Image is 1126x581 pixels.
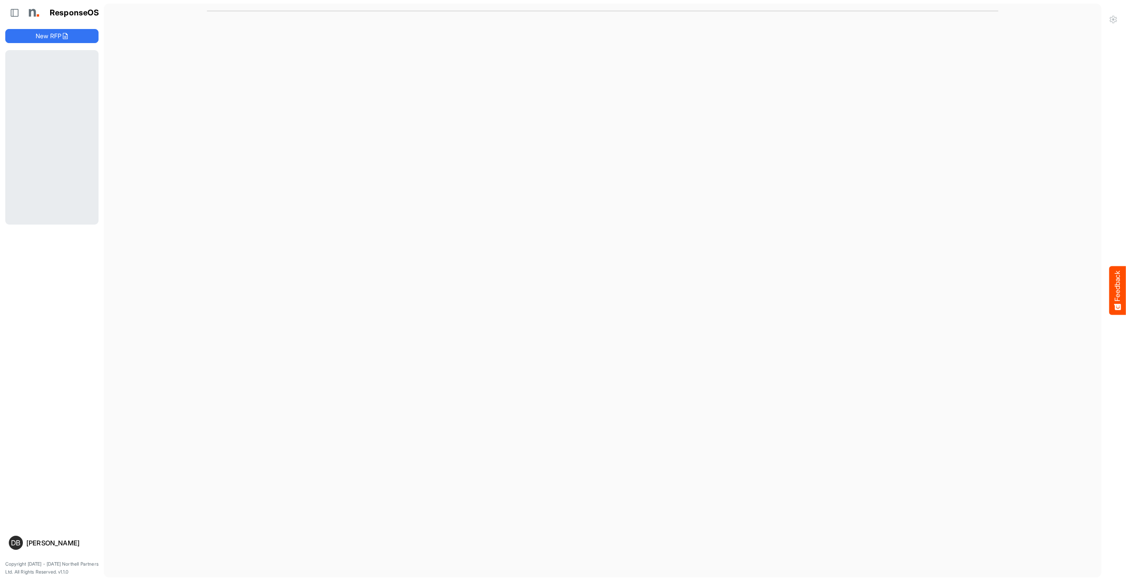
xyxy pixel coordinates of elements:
p: Copyright [DATE] - [DATE] Northell Partners Ltd. All Rights Reserved. v1.1.0 [5,560,99,576]
img: Northell [24,4,42,22]
span: DB [11,539,20,546]
button: New RFP [5,29,99,43]
button: Feedback [1109,266,1126,315]
h1: ResponseOS [50,8,99,18]
div: [PERSON_NAME] [26,540,95,546]
div: Loading... [5,50,99,225]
